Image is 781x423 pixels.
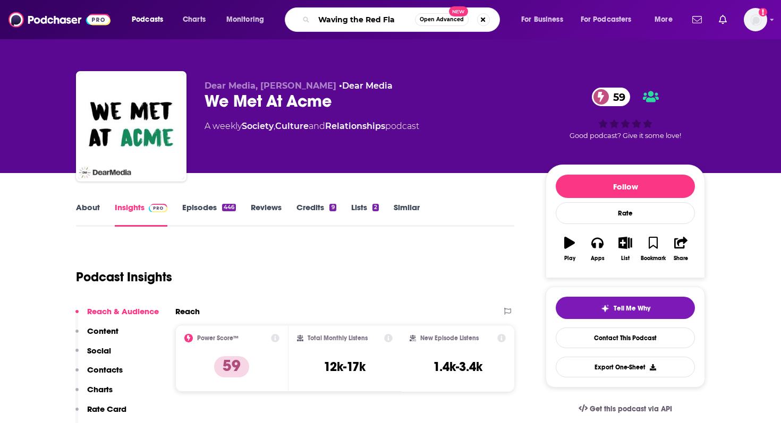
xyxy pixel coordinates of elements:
[621,255,630,262] div: List
[87,384,113,394] p: Charts
[197,334,239,342] h2: Power Score™
[556,230,583,268] button: Play
[175,306,200,316] h2: Reach
[556,202,695,224] div: Rate
[339,81,393,91] span: •
[296,202,336,227] a: Credits9
[75,326,118,346] button: Content
[420,334,479,342] h2: New Episode Listens
[570,396,681,422] a: Get this podcast via API
[205,81,336,91] span: Dear Media, [PERSON_NAME]
[314,11,415,28] input: Search podcasts, credits, & more...
[251,202,282,227] a: Reviews
[182,202,236,227] a: Episodes446
[688,11,706,29] a: Show notifications dropdown
[583,230,611,268] button: Apps
[420,17,464,22] span: Open Advanced
[295,7,510,32] div: Search podcasts, credits, & more...
[647,11,686,28] button: open menu
[744,8,767,31] img: User Profile
[9,10,111,30] img: Podchaser - Follow, Share and Rate Podcasts
[556,175,695,198] button: Follow
[76,202,100,227] a: About
[614,304,650,313] span: Tell Me Why
[274,121,275,131] span: ,
[87,404,126,414] p: Rate Card
[602,88,631,106] span: 59
[124,11,177,28] button: open menu
[75,306,159,326] button: Reach & Audience
[351,202,379,227] a: Lists2
[639,230,667,268] button: Bookmark
[76,269,172,285] h1: Podcast Insights
[87,306,159,316] p: Reach & Audience
[87,365,123,375] p: Contacts
[674,255,688,262] div: Share
[667,230,695,268] button: Share
[219,11,278,28] button: open menu
[372,204,379,211] div: 2
[183,12,206,27] span: Charts
[87,326,118,336] p: Content
[556,327,695,348] a: Contact This Podcast
[329,204,336,211] div: 9
[759,8,767,16] svg: Add a profile image
[242,121,274,131] a: Society
[590,404,672,413] span: Get this podcast via API
[415,13,469,26] button: Open AdvancedNew
[149,204,167,212] img: Podchaser Pro
[641,255,666,262] div: Bookmark
[570,132,681,140] span: Good podcast? Give it some love!
[275,121,309,131] a: Culture
[176,11,212,28] a: Charts
[564,255,575,262] div: Play
[581,12,632,27] span: For Podcasters
[75,346,111,365] button: Social
[521,12,563,27] span: For Business
[214,356,249,377] p: 59
[309,121,325,131] span: and
[394,202,420,227] a: Similar
[226,12,264,27] span: Monitoring
[132,12,163,27] span: Podcasts
[556,297,695,319] button: tell me why sparkleTell Me Why
[744,8,767,31] span: Logged in as megcassidy
[601,304,609,313] img: tell me why sparkle
[324,359,366,375] h3: 12k-17k
[744,8,767,31] button: Show profile menu
[75,365,123,384] button: Contacts
[715,11,731,29] a: Show notifications dropdown
[433,359,482,375] h3: 1.4k-3.4k
[449,6,468,16] span: New
[342,81,393,91] a: Dear Media
[556,357,695,377] button: Export One-Sheet
[78,73,184,179] img: We Met At Acme
[115,202,167,227] a: InsightsPodchaser Pro
[612,230,639,268] button: List
[574,11,647,28] button: open menu
[325,121,385,131] a: Relationships
[222,204,236,211] div: 446
[75,384,113,404] button: Charts
[205,120,419,133] div: A weekly podcast
[87,346,111,356] p: Social
[591,255,605,262] div: Apps
[546,81,705,146] div: 59Good podcast? Give it some love!
[308,334,368,342] h2: Total Monthly Listens
[514,11,576,28] button: open menu
[592,88,631,106] a: 59
[655,12,673,27] span: More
